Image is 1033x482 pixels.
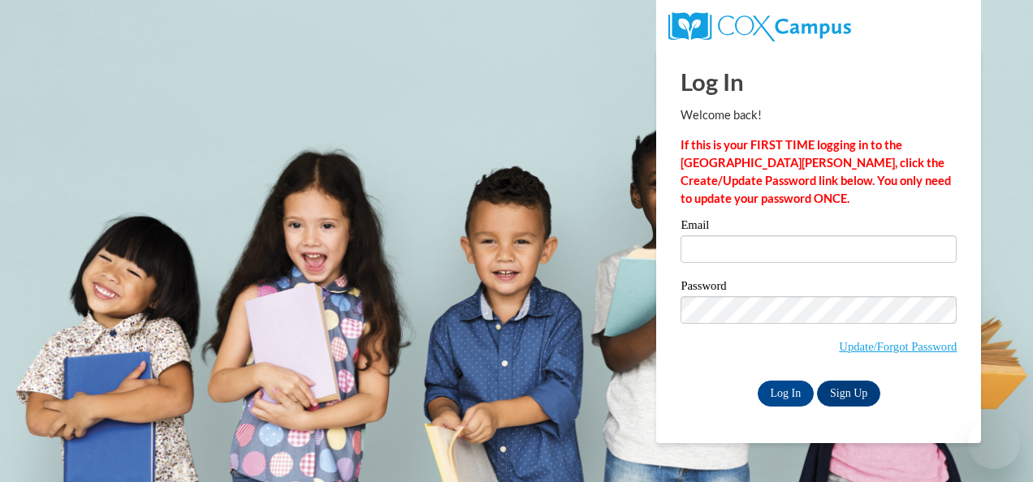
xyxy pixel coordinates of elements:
[681,106,957,124] p: Welcome back!
[681,219,957,235] label: Email
[681,138,951,205] strong: If this is your FIRST TIME logging in to the [GEOGRAPHIC_DATA][PERSON_NAME], click the Create/Upd...
[668,12,850,41] img: COX Campus
[758,381,815,407] input: Log In
[968,417,1020,469] iframe: Button to launch messaging window
[839,340,957,353] a: Update/Forgot Password
[817,381,880,407] a: Sign Up
[681,65,957,98] h1: Log In
[681,280,957,296] label: Password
